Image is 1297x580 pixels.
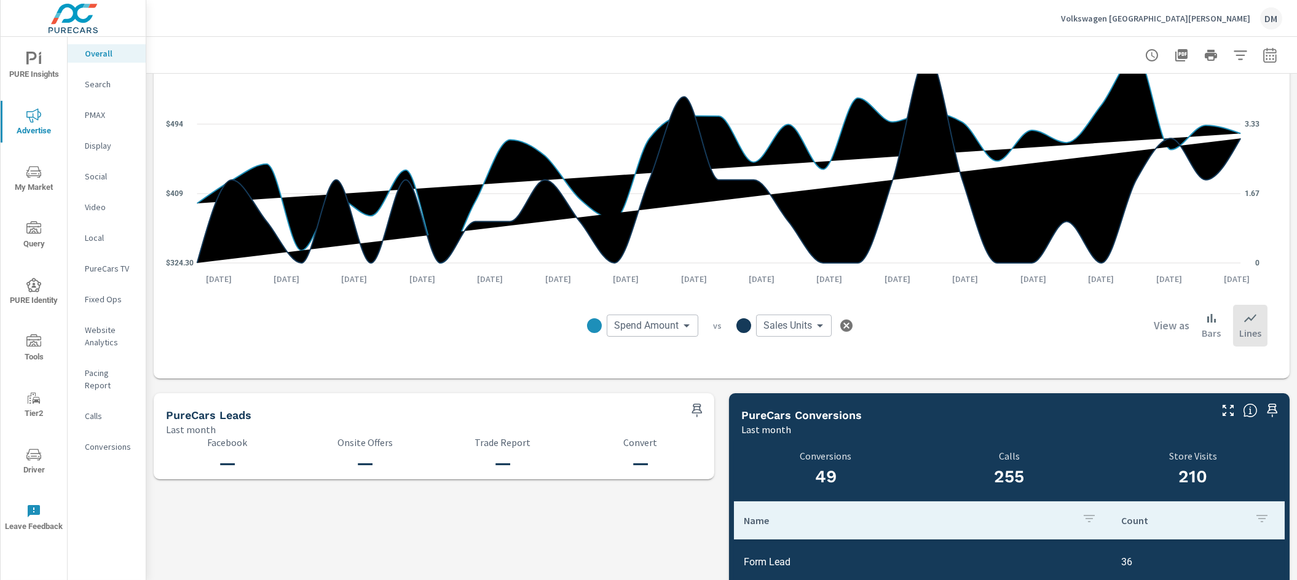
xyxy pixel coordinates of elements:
span: PURE Identity [4,278,63,308]
text: 1.67 [1245,189,1260,198]
span: Tools [4,334,63,364]
span: PURE Insights [4,52,63,82]
p: [DATE] [401,273,444,285]
p: Volkswagen [GEOGRAPHIC_DATA][PERSON_NAME] [1061,13,1250,24]
p: Video [85,201,136,213]
p: [DATE] [1079,273,1122,285]
button: Make Fullscreen [1218,401,1238,420]
button: "Export Report to PDF" [1169,43,1194,68]
span: Advertise [4,108,63,138]
p: Social [85,170,136,182]
h3: 210 [1101,466,1285,487]
div: Spend Amount [607,315,698,337]
div: Pacing Report [68,364,146,394]
text: $494 [166,120,183,128]
h5: PureCars Conversions [741,409,862,421]
p: Bars [1202,326,1221,340]
span: Tier2 [4,391,63,421]
p: Calls [925,450,1094,461]
p: [DATE] [468,273,511,285]
p: Local [85,232,136,244]
p: [DATE] [1012,273,1055,285]
p: [DATE] [604,273,647,285]
div: Sales Units [756,315,832,337]
td: Form Lead [734,546,1111,578]
p: Store Visits [1101,450,1285,461]
p: Conversions [85,441,136,453]
p: Facebook [166,437,289,448]
p: [DATE] [1215,273,1258,285]
p: PMAX [85,109,136,121]
button: Select Date Range [1258,43,1282,68]
p: Conversions [741,450,910,461]
div: Overall [68,44,146,63]
h6: View as [1154,319,1189,332]
p: vs [698,320,736,331]
p: Calls [85,410,136,422]
p: Pacing Report [85,367,136,391]
span: Sales Units [763,319,812,332]
button: Apply Filters [1228,43,1253,68]
p: [DATE] [808,273,851,285]
h3: — [304,453,427,474]
button: Print Report [1199,43,1223,68]
p: Fixed Ops [85,293,136,305]
text: $324.30 [166,259,194,267]
p: Search [85,78,136,90]
p: Display [85,139,136,152]
p: Website Analytics [85,324,136,348]
p: [DATE] [944,273,987,285]
div: PureCars TV [68,259,146,278]
p: [DATE] [672,273,716,285]
p: [DATE] [1148,273,1191,285]
span: Understand conversion over the selected time range. [1243,403,1258,418]
h3: — [579,453,702,474]
text: $409 [166,189,183,198]
h5: PureCars Leads [166,409,251,421]
text: 3.33 [1245,120,1260,129]
p: Count [1121,514,1245,527]
span: Save this to your personalized report [687,401,707,420]
p: Last month [166,422,216,437]
span: My Market [4,165,63,195]
div: Video [68,198,146,216]
p: [DATE] [740,273,783,285]
div: Local [68,229,146,247]
h3: — [441,453,564,474]
p: [DATE] [333,273,376,285]
span: Query [4,221,63,251]
p: Lines [1239,326,1261,340]
div: Social [68,167,146,186]
p: [DATE] [876,273,919,285]
span: Save this to your personalized report [1263,401,1282,420]
span: Leave Feedback [4,504,63,534]
td: 36 [1111,546,1284,578]
p: [DATE] [197,273,240,285]
p: Name [744,514,1072,527]
div: Search [68,75,146,93]
p: Onsite Offers [304,437,427,448]
div: Display [68,136,146,155]
div: Website Analytics [68,321,146,351]
div: Conversions [68,437,146,456]
text: 0 [1255,259,1260,267]
h3: 255 [925,466,1094,487]
h3: — [166,453,289,474]
span: Spend Amount [614,319,679,332]
div: Calls [68,407,146,425]
p: Last month [741,422,791,437]
h3: 49 [741,466,910,487]
p: Convert [579,437,702,448]
p: PureCars TV [85,262,136,275]
p: Overall [85,47,136,60]
div: PMAX [68,106,146,124]
p: Trade Report [441,437,564,448]
span: Driver [4,447,63,477]
div: Fixed Ops [68,290,146,308]
p: [DATE] [537,273,580,285]
div: nav menu [1,37,67,546]
p: [DATE] [265,273,308,285]
div: DM [1260,7,1282,29]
